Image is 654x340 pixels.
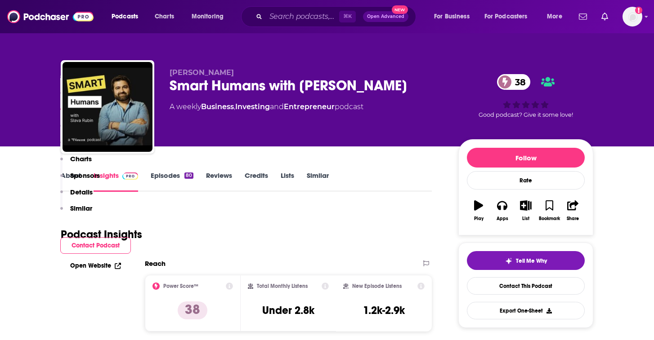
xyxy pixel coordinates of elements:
span: New [392,5,408,14]
p: Details [70,188,93,196]
h3: 1.2k-2.9k [363,304,405,317]
button: Bookmark [538,194,561,227]
button: Details [60,188,93,204]
span: [PERSON_NAME] [170,68,234,77]
a: Contact This Podcast [467,277,585,295]
button: open menu [105,9,150,24]
button: open menu [428,9,481,24]
a: Credits [245,171,268,192]
span: Tell Me Why [516,257,547,265]
a: 38 [497,74,530,90]
span: Monitoring [192,10,224,23]
h2: Total Monthly Listens [257,283,308,289]
a: Entrepreneur [284,102,335,111]
p: 38 [178,301,207,319]
span: Good podcast? Give it some love! [479,111,573,118]
h2: Power Score™ [163,283,198,289]
img: tell me why sparkle [505,257,512,265]
p: Similar [70,204,92,212]
span: Podcasts [112,10,138,23]
span: Logged in as HughE [623,7,642,26]
div: Rate [467,171,585,190]
span: For Business [434,10,470,23]
button: Share [561,194,585,227]
a: Business [201,102,234,111]
div: Share [567,216,579,221]
div: List [522,216,529,221]
span: Charts [155,10,174,23]
a: Similar [307,171,329,192]
a: Episodes80 [151,171,193,192]
div: Play [474,216,484,221]
button: Show profile menu [623,7,642,26]
img: Smart Humans with Slava Rubin [63,62,152,152]
a: Show notifications dropdown [575,9,591,24]
button: Sponsors [60,171,100,188]
input: Search podcasts, credits, & more... [266,9,339,24]
button: tell me why sparkleTell Me Why [467,251,585,270]
h2: Reach [145,259,166,268]
div: Apps [497,216,508,221]
div: 80 [184,172,193,179]
span: ⌘ K [339,11,356,22]
a: Open Website [70,262,121,269]
span: , [234,102,235,111]
img: Podchaser - Follow, Share and Rate Podcasts [7,8,94,25]
img: User Profile [623,7,642,26]
button: open menu [185,9,235,24]
button: Follow [467,148,585,168]
button: Play [467,194,490,227]
a: Investing [235,102,270,111]
span: Open Advanced [367,14,404,19]
button: Apps [490,194,514,227]
a: Lists [281,171,294,192]
span: and [270,102,284,111]
span: For Podcasters [484,10,528,23]
a: Show notifications dropdown [598,9,612,24]
div: Bookmark [539,216,560,221]
div: Search podcasts, credits, & more... [250,6,425,27]
a: Reviews [206,171,232,192]
button: Export One-Sheet [467,302,585,319]
h3: Under 2.8k [262,304,314,317]
button: List [514,194,538,227]
div: 38Good podcast? Give it some love! [458,68,593,124]
a: Charts [149,9,179,24]
button: open menu [479,9,541,24]
svg: Add a profile image [635,7,642,14]
span: 38 [506,74,530,90]
button: Similar [60,204,92,221]
div: A weekly podcast [170,102,363,112]
p: Sponsors [70,171,100,180]
span: More [547,10,562,23]
button: open menu [541,9,573,24]
button: Contact Podcast [60,237,131,254]
button: Open AdvancedNew [363,11,408,22]
h2: New Episode Listens [352,283,402,289]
